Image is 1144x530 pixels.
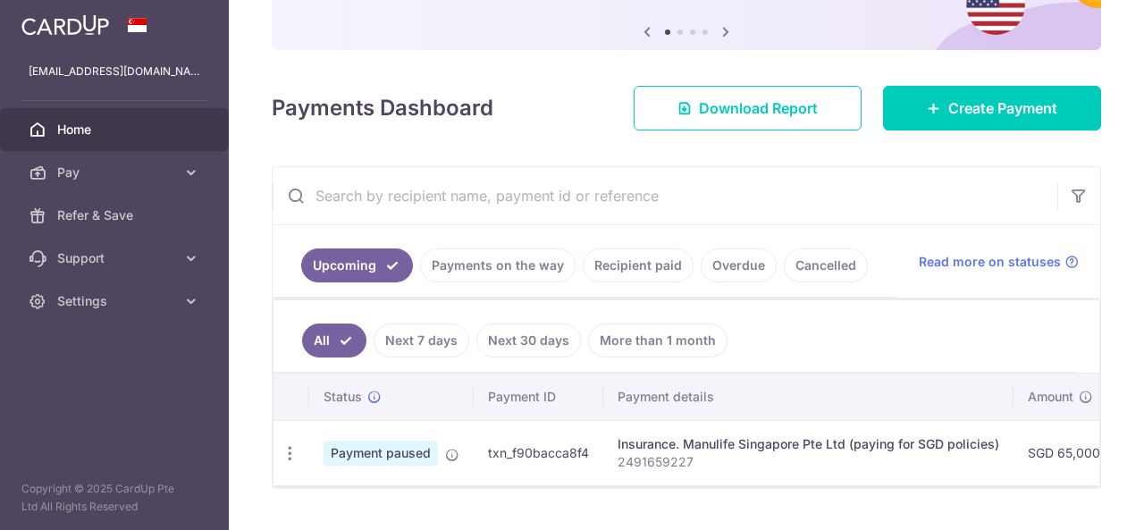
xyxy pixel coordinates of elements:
td: SGD 65,000.00 [1014,420,1134,485]
p: [EMAIL_ADDRESS][DOMAIN_NAME] [29,63,200,80]
div: Insurance. Manulife Singapore Pte Ltd (paying for SGD policies) [618,435,999,453]
h4: Payments Dashboard [272,92,493,124]
a: Read more on statuses [919,253,1079,271]
span: Support [57,249,175,267]
a: Overdue [701,248,777,282]
span: Pay [57,164,175,181]
a: Cancelled [784,248,868,282]
a: Payments on the way [420,248,576,282]
span: Read more on statuses [919,253,1061,271]
img: CardUp [21,14,109,36]
span: Create Payment [948,97,1057,119]
a: Next 30 days [476,324,581,358]
span: Download Report [699,97,818,119]
a: More than 1 month [588,324,728,358]
th: Payment details [603,374,1014,420]
span: Settings [57,292,175,310]
a: Recipient paid [583,248,694,282]
span: Payment paused [324,441,438,466]
th: Payment ID [474,374,603,420]
a: Next 7 days [374,324,469,358]
a: Download Report [634,86,862,130]
span: Status [324,388,362,406]
span: Amount [1028,388,1073,406]
input: Search by recipient name, payment id or reference [273,167,1057,224]
td: txn_f90bacca8f4 [474,420,603,485]
span: Home [57,121,175,139]
a: All [302,324,366,358]
a: Create Payment [883,86,1101,130]
p: 2491659227 [618,453,999,471]
span: Help [40,13,77,29]
a: Upcoming [301,248,413,282]
span: Refer & Save [57,206,175,224]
